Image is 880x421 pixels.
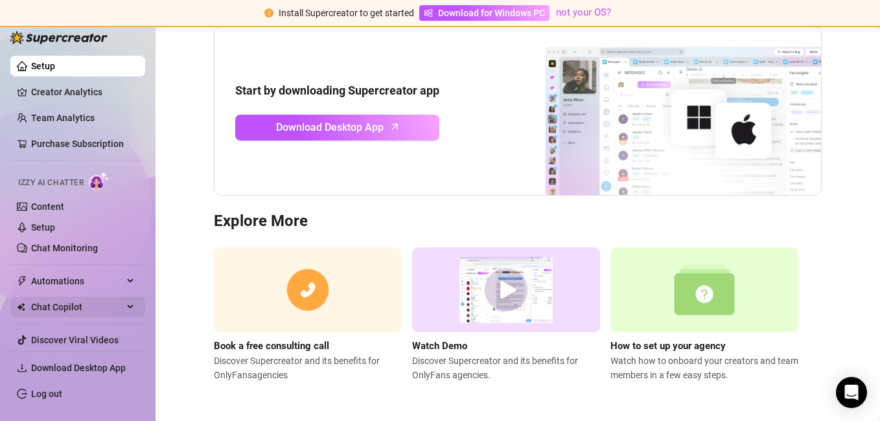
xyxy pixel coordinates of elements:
img: supercreator demo [412,247,600,332]
img: Chat Copilot [17,302,25,312]
span: exclamation-circle [264,8,273,17]
span: thunderbolt [17,276,27,286]
span: Download Desktop App [31,363,126,373]
a: Content [31,201,64,212]
a: Chat Monitoring [31,243,98,253]
img: download app [497,27,821,196]
a: Discover Viral Videos [31,335,119,345]
span: Discover Supercreator and its benefits for OnlyFans agencies [214,354,402,382]
a: How to set up your agencyWatch how to onboard your creators and team members in a few easy steps. [610,247,798,382]
a: Setup [31,61,55,71]
a: Download for Windows PC [419,5,550,21]
img: consulting call [214,247,402,332]
span: windows [424,8,433,17]
span: Download for Windows PC [438,6,545,20]
a: Setup [31,222,55,233]
strong: Start by downloading Supercreator app [235,84,439,97]
span: download [17,363,27,373]
span: Download Desktop App [276,119,384,135]
strong: How to set up your agency [610,340,726,352]
strong: Book a free consulting call [214,340,329,352]
strong: Watch Demo [412,340,467,352]
a: Book a free consulting callDiscover Supercreator and its benefits for OnlyFansagencies [214,247,402,382]
span: Discover Supercreator and its benefits for OnlyFans agencies. [412,354,600,382]
img: setup agency guide [610,247,798,332]
span: Chat Copilot [31,297,123,317]
img: AI Chatter [89,172,109,190]
a: Purchase Subscription [31,133,135,154]
span: arrow-up [388,119,402,134]
img: logo-BBDzfeDw.svg [10,31,108,44]
a: not your OS? [556,6,611,18]
span: Install Supercreator to get started [279,8,414,18]
span: Izzy AI Chatter [18,177,84,189]
a: Watch DemoDiscover Supercreator and its benefits for OnlyFans agencies. [412,247,600,382]
a: Creator Analytics [31,82,135,102]
a: Download Desktop Apparrow-up [235,115,439,141]
div: Open Intercom Messenger [836,377,867,408]
a: Team Analytics [31,113,95,123]
a: Log out [31,389,62,399]
span: Watch how to onboard your creators and team members in a few easy steps. [610,354,798,382]
span: Automations [31,271,123,291]
h3: Explore More [214,211,822,232]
